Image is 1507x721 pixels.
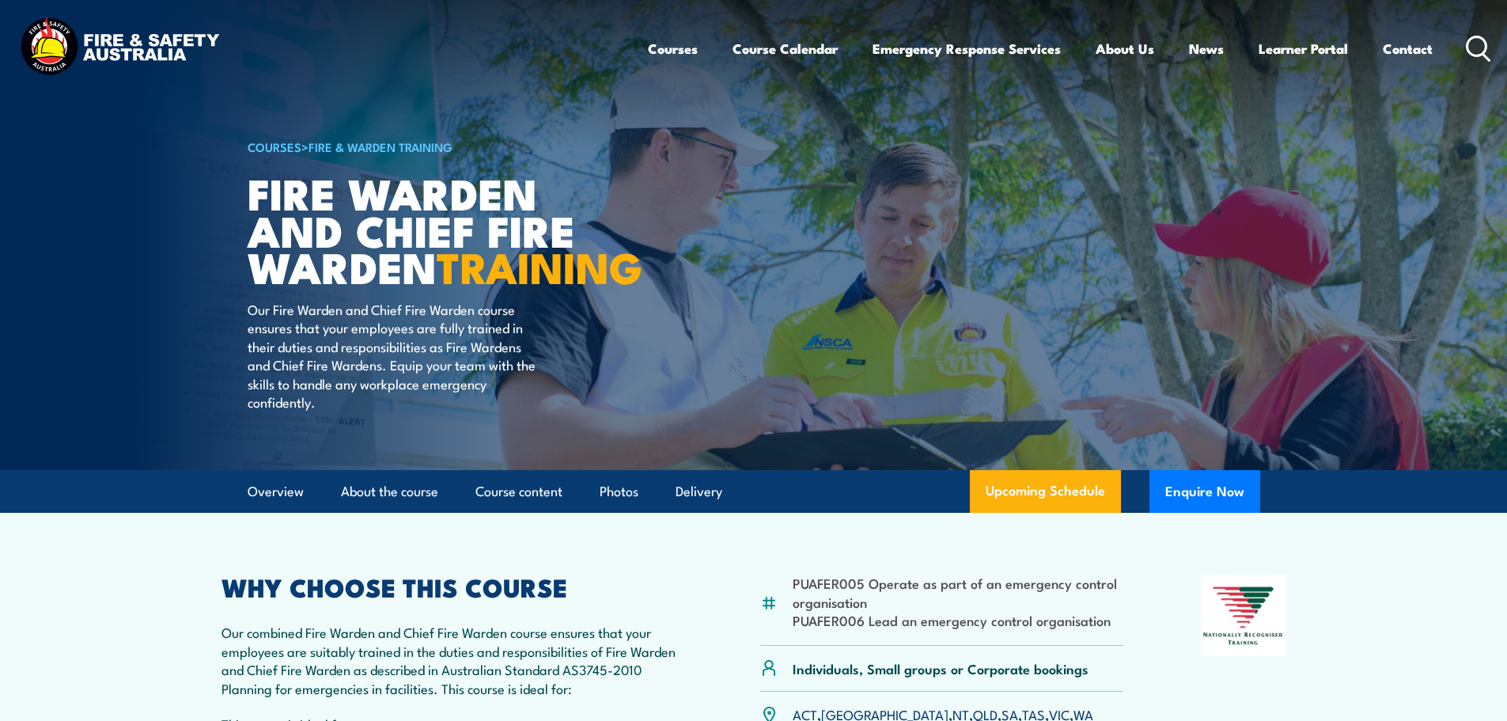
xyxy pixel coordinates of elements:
img: Nationally Recognised Training logo. [1201,575,1286,656]
a: Emergency Response Services [873,28,1061,70]
h2: WHY CHOOSE THIS COURSE [222,575,683,598]
li: PUAFER006 Lead an emergency control organisation [793,611,1124,629]
a: Course Calendar [733,28,838,70]
p: Our combined Fire Warden and Chief Fire Warden course ensures that your employees are suitably tr... [222,623,683,697]
a: About the course [341,471,438,513]
a: About Us [1096,28,1154,70]
p: Individuals, Small groups or Corporate bookings [793,659,1089,677]
button: Enquire Now [1149,470,1260,513]
a: News [1189,28,1224,70]
a: Courses [648,28,698,70]
a: Overview [248,471,304,513]
a: Fire & Warden Training [309,138,452,155]
a: Delivery [676,471,722,513]
a: Upcoming Schedule [970,470,1121,513]
a: COURSES [248,138,301,155]
a: Contact [1383,28,1433,70]
h1: Fire Warden and Chief Fire Warden [248,174,638,285]
h6: > [248,137,638,156]
li: PUAFER005 Operate as part of an emergency control organisation [793,574,1124,611]
a: Course content [475,471,562,513]
a: Learner Portal [1259,28,1348,70]
p: Our Fire Warden and Chief Fire Warden course ensures that your employees are fully trained in the... [248,300,536,411]
strong: TRAINING [437,233,642,298]
a: Photos [600,471,638,513]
